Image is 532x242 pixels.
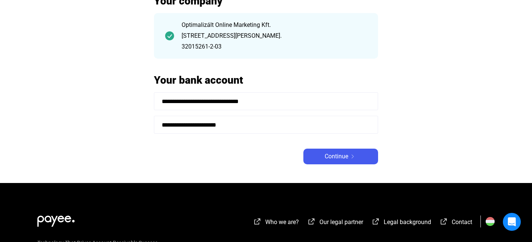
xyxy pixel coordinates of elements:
a: external-link-whiteContact [439,220,472,227]
button: Continuearrow-right-white [303,149,378,164]
h2: Your bank account [154,74,378,87]
a: external-link-whiteLegal background [371,220,431,227]
span: Continue [325,152,348,161]
img: HU.svg [486,217,495,226]
span: Our legal partner [319,218,363,226]
div: Optimalizált Online Marketing Kft. [182,21,367,30]
div: 32015261-2-03 [182,42,367,51]
img: arrow-right-white [348,155,357,158]
span: Who we are? [265,218,299,226]
span: Legal background [384,218,431,226]
div: Open Intercom Messenger [503,213,521,231]
a: external-link-whiteOur legal partner [307,220,363,227]
img: white-payee-white-dot.svg [37,211,75,227]
img: checkmark-darker-green-circle [165,31,174,40]
div: [STREET_ADDRESS][PERSON_NAME]. [182,31,367,40]
img: external-link-white [439,218,448,225]
a: external-link-whiteWho we are? [253,220,299,227]
img: external-link-white [371,218,380,225]
img: external-link-white [307,218,316,225]
span: Contact [452,218,472,226]
img: external-link-white [253,218,262,225]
